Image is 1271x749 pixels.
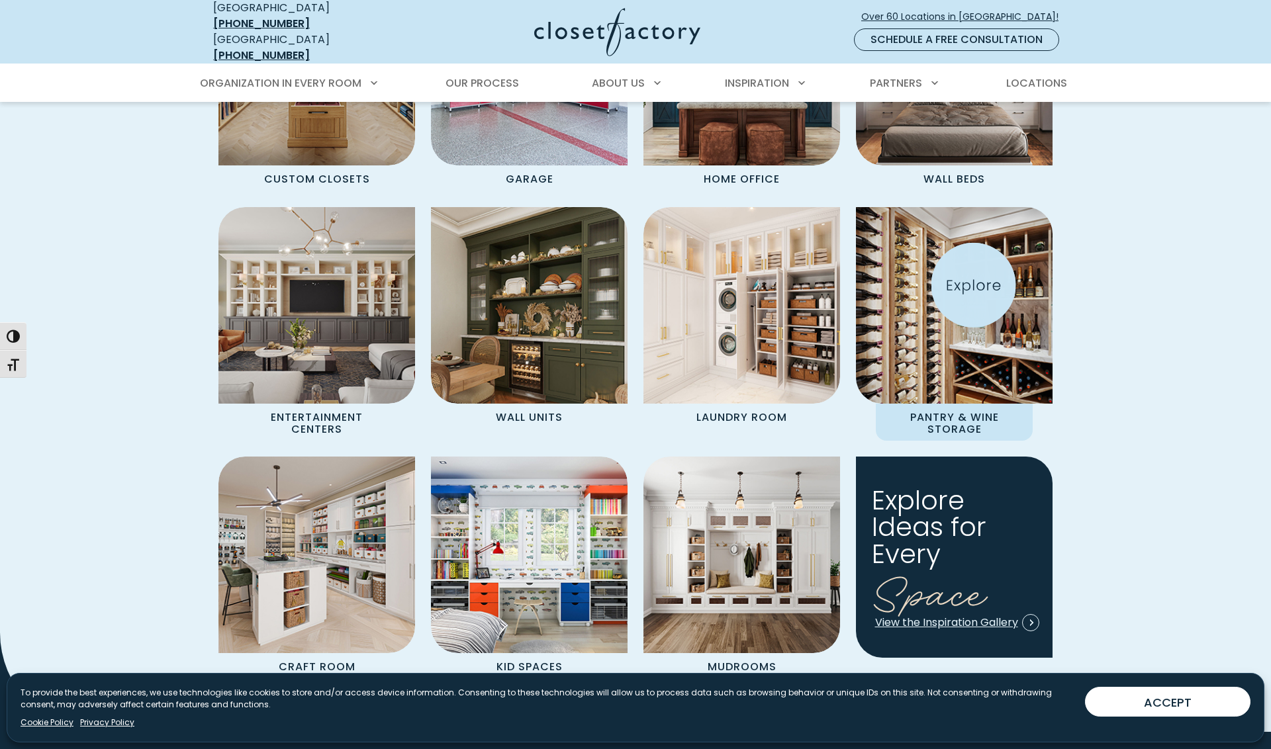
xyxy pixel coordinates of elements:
span: Partners [870,75,922,91]
span: Our Process [446,75,519,91]
a: Over 60 Locations in [GEOGRAPHIC_DATA]! [861,5,1070,28]
span: Locations [1006,75,1067,91]
img: Custom Laundry Room [643,207,840,404]
a: Cookie Policy [21,717,73,728]
span: Explore Ideas for Every [872,482,986,572]
img: Custom Pantry [846,197,1062,414]
a: Wall unit Wall Units [431,207,628,441]
a: Privacy Policy [80,717,134,728]
p: To provide the best experiences, we use technologies like cookies to store and/or access device i... [21,687,1074,711]
span: Inspiration [725,75,789,91]
a: Custom Laundry Room Laundry Room [643,207,840,441]
p: Pantry & Wine Storage [876,404,1033,441]
a: Mudroom Cabinets Mudrooms [643,457,840,678]
img: Closet Factory Logo [534,8,700,56]
button: ACCEPT [1085,687,1250,717]
a: [PHONE_NUMBER] [213,16,310,31]
p: Entertainment Centers [238,404,396,441]
a: Schedule a Free Consultation [854,28,1059,51]
a: Kids Room Cabinetry Kid Spaces [431,457,628,678]
a: Custom Pantry Pantry & Wine Storage [856,207,1053,441]
div: [GEOGRAPHIC_DATA] [213,32,405,64]
img: Entertainment Center [218,207,415,404]
img: Wall unit [431,207,628,404]
img: Custom craft room [218,457,415,653]
span: Space [872,556,988,622]
p: Mudrooms [686,653,798,678]
p: Wall Beds [902,165,1006,191]
span: Over 60 Locations in [GEOGRAPHIC_DATA]! [861,10,1069,24]
p: Garage [485,165,575,191]
span: View the Inspiration Gallery [875,615,1039,630]
p: Laundry Room [675,404,808,429]
img: Mudroom Cabinets [643,457,840,653]
a: Entertainment Center Entertainment Centers [218,207,415,441]
p: Home Office [683,165,801,191]
a: Custom craft room Craft Room [218,457,415,678]
p: Custom Closets [243,165,391,191]
span: Organization in Every Room [200,75,361,91]
img: Kids Room Cabinetry [431,457,628,653]
p: Craft Room [258,653,377,678]
p: Kid Spaces [475,653,584,678]
a: [PHONE_NUMBER] [213,48,310,63]
nav: Primary Menu [191,65,1080,102]
a: View the Inspiration Gallery [874,613,1040,632]
p: Wall Units [475,404,584,429]
span: About Us [592,75,645,91]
